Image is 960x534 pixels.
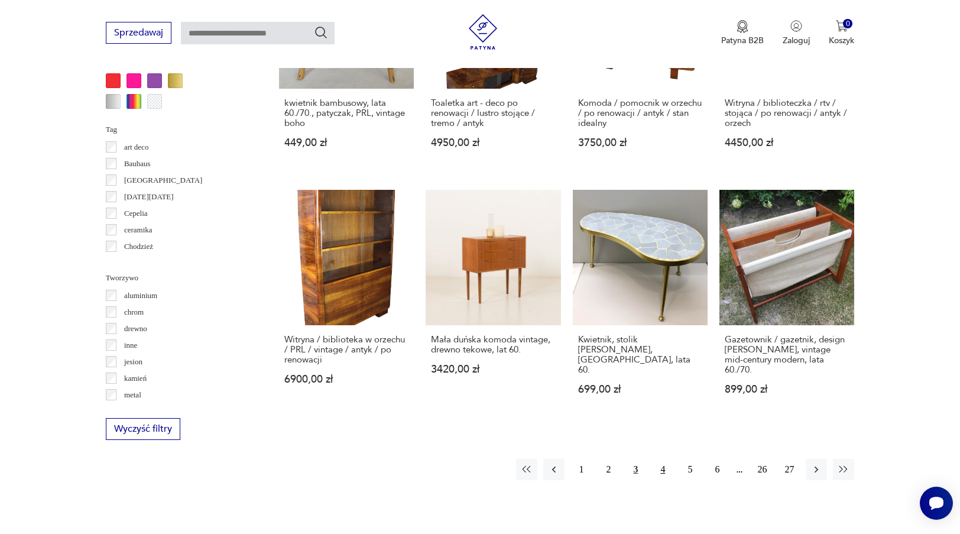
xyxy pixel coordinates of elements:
[124,240,153,253] p: Chodzież
[843,19,853,29] div: 0
[431,98,555,128] h3: Toaletka art - deco po renowacji / lustro stojące / tremo / antyk
[725,384,849,394] p: 899,00 zł
[578,138,702,148] p: 3750,00 zł
[578,98,702,128] h3: Komoda / pomocnik w orzechu / po renowacji / antyk / stan idealny
[124,289,157,302] p: aluminium
[431,364,555,374] p: 3420,00 zł
[124,355,142,368] p: jesion
[124,157,151,170] p: Bauhaus
[284,98,408,128] h3: kwietnik bambusowy, lata 60./70., patyczak, PRL, vintage boho
[783,35,810,46] p: Zaloguj
[737,20,748,33] img: Ikona medalu
[721,35,764,46] p: Patyna B2B
[719,190,854,417] a: Gazetownik / gazetnik, design Aksel Kjersgaard, vintage mid-century modern, lata 60./70.Gazetowni...
[124,257,153,270] p: Ćmielów
[598,459,619,480] button: 2
[578,384,702,394] p: 699,00 zł
[570,459,592,480] button: 1
[106,123,251,136] p: Tag
[790,20,802,32] img: Ikonka użytkownika
[779,459,800,480] button: 27
[124,190,174,203] p: [DATE][DATE]
[124,339,137,352] p: inne
[124,174,203,187] p: [GEOGRAPHIC_DATA]
[124,224,153,237] p: ceramika
[431,138,555,148] p: 4950,00 zł
[106,22,171,44] button: Sprzedawaj
[124,306,144,319] p: chrom
[783,20,810,46] button: Zaloguj
[652,459,673,480] button: 4
[426,190,560,417] a: Mała duńska komoda vintage, drewno tekowe, lat 60.Mała duńska komoda vintage, drewno tekowe, lat ...
[573,190,708,417] a: Kwietnik, stolik Heinz Otto KG Dessau, Niemcy, lata 60.Kwietnik, stolik [PERSON_NAME], [GEOGRAPHI...
[279,190,414,417] a: Witryna / biblioteka w orzechu / PRL / vintage / antyk / po renowacjiWitryna / biblioteka w orzec...
[829,20,854,46] button: 0Koszyk
[106,271,251,284] p: Tworzywo
[836,20,848,32] img: Ikona koszyka
[751,459,773,480] button: 26
[284,374,408,384] p: 6900,00 zł
[284,335,408,365] h3: Witryna / biblioteka w orzechu / PRL / vintage / antyk / po renowacji
[725,335,849,375] h3: Gazetownik / gazetnik, design [PERSON_NAME], vintage mid-century modern, lata 60./70.
[920,487,953,520] iframe: Smartsupp widget button
[124,389,141,402] p: metal
[124,141,149,154] p: art deco
[725,138,849,148] p: 4450,00 zł
[721,20,764,46] a: Ikona medaluPatyna B2B
[124,405,155,418] p: palisander
[721,20,764,46] button: Patyna B2B
[578,335,702,375] h3: Kwietnik, stolik [PERSON_NAME], [GEOGRAPHIC_DATA], lata 60.
[124,322,147,335] p: drewno
[829,35,854,46] p: Koszyk
[431,335,555,355] h3: Mała duńska komoda vintage, drewno tekowe, lat 60.
[725,98,849,128] h3: Witryna / biblioteczka / rtv / stojąca / po renowacji / antyk / orzech
[625,459,646,480] button: 3
[314,25,328,40] button: Szukaj
[284,138,408,148] p: 449,00 zł
[106,418,180,440] button: Wyczyść filtry
[706,459,728,480] button: 6
[124,372,147,385] p: kamień
[106,30,171,38] a: Sprzedawaj
[465,14,501,50] img: Patyna - sklep z meblami i dekoracjami vintage
[124,207,148,220] p: Cepelia
[679,459,700,480] button: 5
